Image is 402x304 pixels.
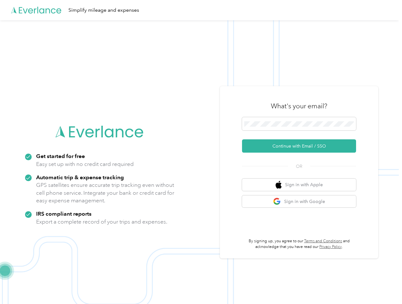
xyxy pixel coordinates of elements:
strong: Get started for free [36,153,85,159]
strong: Automatic trip & expense tracking [36,174,124,180]
strong: IRS compliant reports [36,210,92,217]
p: Easy set up with no credit card required [36,160,134,168]
a: Privacy Policy [319,244,342,249]
p: GPS satellites ensure accurate trip tracking even without cell phone service. Integrate your bank... [36,181,175,205]
p: By signing up, you agree to our and acknowledge that you have read our . [242,238,356,250]
button: google logoSign in with Google [242,195,356,208]
p: Export a complete record of your trips and expenses. [36,218,167,226]
h3: What's your email? [271,102,327,111]
button: Continue with Email / SSO [242,139,356,153]
a: Terms and Conditions [304,239,342,244]
button: apple logoSign in with Apple [242,179,356,191]
div: Simplify mileage and expenses [68,6,139,14]
span: OR [288,163,310,170]
img: google logo [273,198,281,206]
img: apple logo [276,181,282,189]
